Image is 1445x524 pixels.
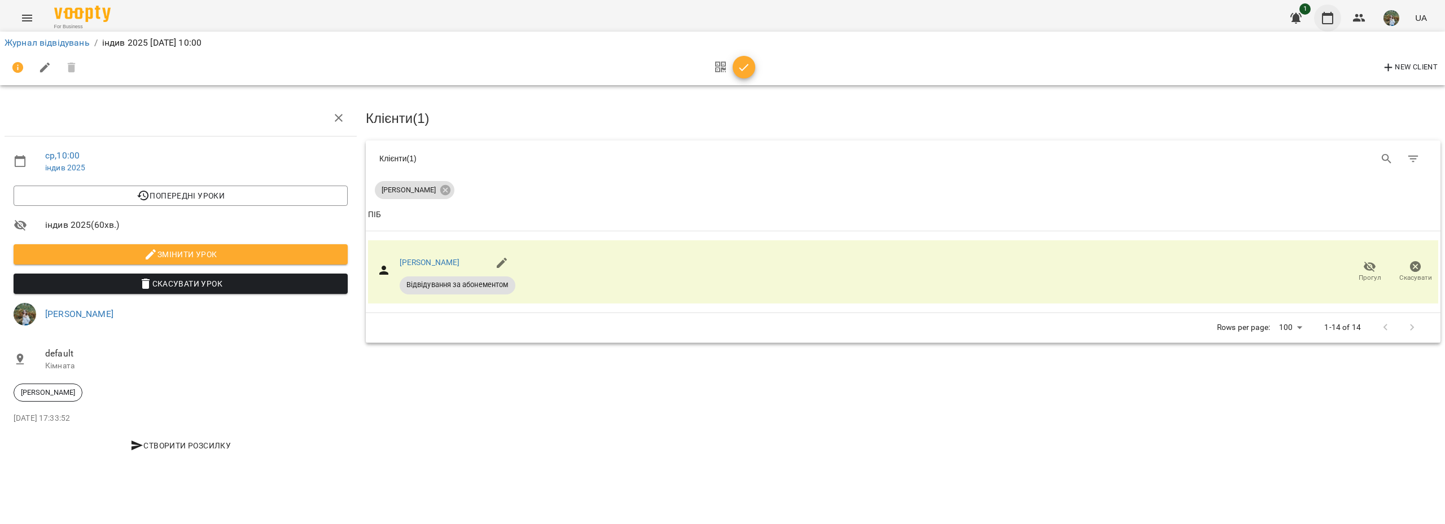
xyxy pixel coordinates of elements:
[1415,12,1427,24] span: UA
[5,36,1440,50] nav: breadcrumb
[1347,256,1393,288] button: Прогул
[1373,146,1400,173] button: Search
[1393,256,1438,288] button: Скасувати
[368,208,381,222] div: ПІБ
[1399,273,1432,283] span: Скасувати
[5,37,90,48] a: Журнал відвідувань
[1324,322,1360,333] p: 1-14 of 14
[54,6,111,22] img: Voopty Logo
[1217,322,1270,333] p: Rows per page:
[94,36,98,50] li: /
[23,277,339,290] span: Скасувати Урок
[1383,10,1399,26] img: 3d28a0deb67b6f5672087bb97ef72b32.jpg
[368,208,381,222] div: Sort
[45,347,348,360] span: default
[23,248,339,261] span: Змінити урок
[1411,7,1431,28] button: UA
[400,258,460,267] a: [PERSON_NAME]
[14,274,348,294] button: Скасувати Урок
[45,360,348,372] p: Кімната
[14,384,82,402] div: [PERSON_NAME]
[14,186,348,206] button: Попередні уроки
[1299,3,1311,15] span: 1
[54,23,111,30] span: For Business
[23,189,339,202] span: Попередні уроки
[14,303,36,325] img: 3d28a0deb67b6f5672087bb97ef72b32.jpg
[45,309,113,319] a: [PERSON_NAME]
[14,413,348,424] p: [DATE] 17:33:52
[14,244,348,265] button: Змінити урок
[366,111,1440,126] h3: Клієнти ( 1 )
[368,208,1438,222] span: ПІБ
[1379,59,1440,77] button: New Client
[45,218,348,232] span: індив 2025 ( 60 хв. )
[18,439,343,452] span: Створити розсилку
[1382,61,1438,74] span: New Client
[1275,319,1306,336] div: 100
[45,150,80,161] a: ср , 10:00
[400,280,515,290] span: Відвідування за абонементом
[375,181,454,199] div: [PERSON_NAME]
[102,36,202,50] p: індив 2025 [DATE] 10:00
[14,5,41,32] button: Menu
[45,163,85,172] a: індив 2025
[366,140,1440,177] div: Table Toolbar
[14,388,82,398] span: [PERSON_NAME]
[1359,273,1381,283] span: Прогул
[14,435,348,456] button: Створити розсилку
[1400,146,1427,173] button: Фільтр
[379,153,895,164] div: Клієнти ( 1 )
[375,185,443,195] span: [PERSON_NAME]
